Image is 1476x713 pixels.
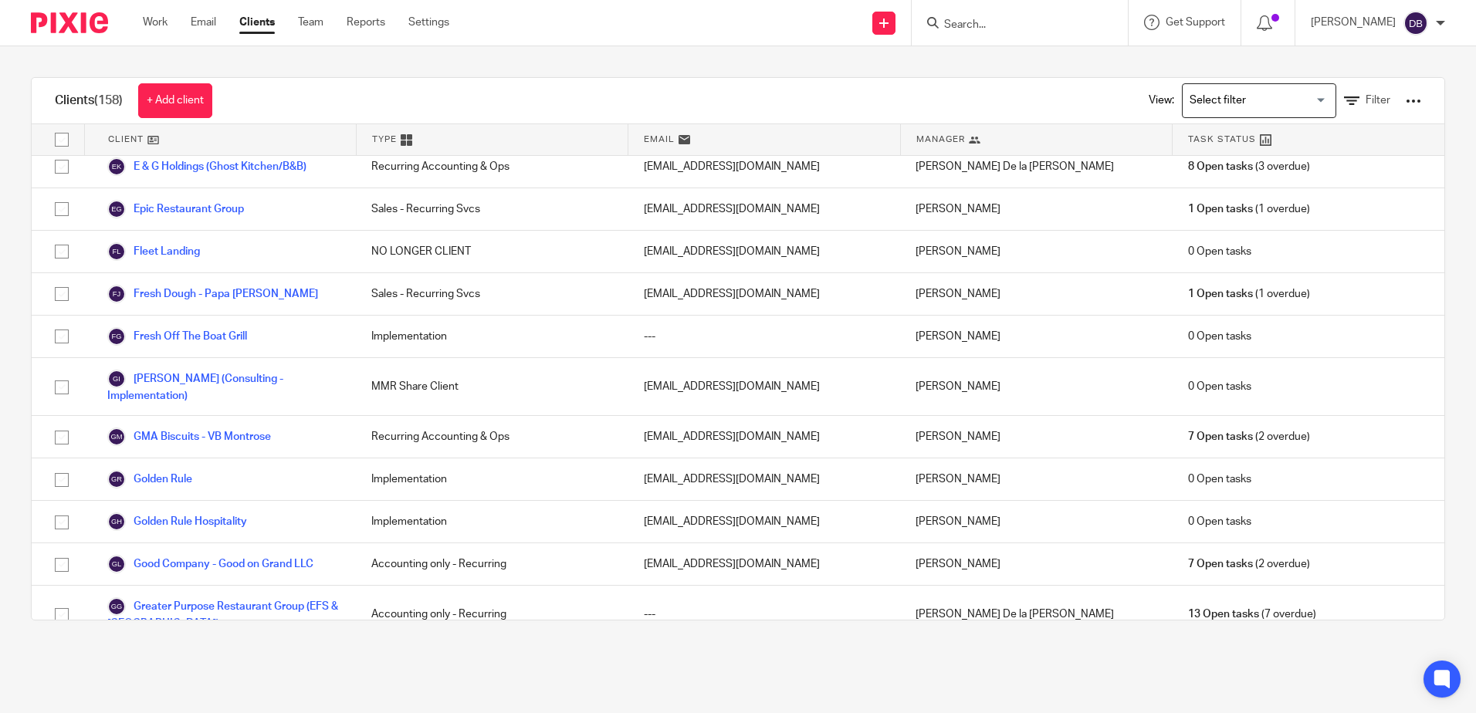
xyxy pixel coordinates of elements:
[107,470,192,488] a: Golden Rule
[900,358,1172,415] div: [PERSON_NAME]
[1188,286,1310,302] span: (1 overdue)
[916,133,965,146] span: Manager
[628,416,900,458] div: [EMAIL_ADDRESS][DOMAIN_NAME]
[107,597,126,616] img: svg%3E
[107,285,318,303] a: Fresh Dough - Papa [PERSON_NAME]
[1311,15,1396,30] p: [PERSON_NAME]
[1403,11,1428,35] img: svg%3E
[1182,83,1336,118] div: Search for option
[1188,201,1253,217] span: 1 Open tasks
[628,188,900,230] div: [EMAIL_ADDRESS][DOMAIN_NAME]
[107,327,126,346] img: svg%3E
[356,543,628,585] div: Accounting only - Recurring
[628,458,900,500] div: [EMAIL_ADDRESS][DOMAIN_NAME]
[900,146,1172,188] div: [PERSON_NAME] De la [PERSON_NAME]
[1188,159,1310,174] span: (3 overdue)
[1188,429,1310,444] span: (2 overdue)
[628,231,900,272] div: [EMAIL_ADDRESS][DOMAIN_NAME]
[107,512,247,531] a: Golden Rule Hospitality
[900,501,1172,542] div: [PERSON_NAME]
[1188,607,1316,622] span: (7 overdue)
[107,555,126,573] img: svg%3E
[1126,78,1421,123] div: View:
[107,200,244,218] a: Epic Restaurant Group
[107,242,200,261] a: Fleet Landing
[900,416,1172,458] div: [PERSON_NAME]
[107,427,271,446] a: GMA Biscuits - VB Montrose
[900,188,1172,230] div: [PERSON_NAME]
[1188,379,1251,394] span: 0 Open tasks
[628,586,900,643] div: ---
[143,15,168,30] a: Work
[900,543,1172,585] div: [PERSON_NAME]
[356,188,628,230] div: Sales - Recurring Svcs
[356,358,628,415] div: MMR Share Client
[298,15,323,30] a: Team
[347,15,385,30] a: Reports
[107,285,126,303] img: svg%3E
[356,273,628,315] div: Sales - Recurring Svcs
[628,358,900,415] div: [EMAIL_ADDRESS][DOMAIN_NAME]
[900,316,1172,357] div: [PERSON_NAME]
[356,316,628,357] div: Implementation
[107,242,126,261] img: svg%3E
[356,231,628,272] div: NO LONGER CLIENT
[1188,514,1251,529] span: 0 Open tasks
[943,19,1082,32] input: Search
[239,15,275,30] a: Clients
[1188,556,1253,572] span: 7 Open tasks
[108,133,144,146] span: Client
[1166,17,1225,28] span: Get Support
[900,273,1172,315] div: [PERSON_NAME]
[1188,159,1253,174] span: 8 Open tasks
[356,458,628,500] div: Implementation
[107,470,126,488] img: svg%3E
[900,586,1172,643] div: [PERSON_NAME] De la [PERSON_NAME]
[1188,329,1251,344] span: 0 Open tasks
[1188,429,1253,444] span: 7 Open tasks
[107,427,126,446] img: svg%3E
[1188,607,1259,622] span: 13 Open tasks
[900,458,1172,500] div: [PERSON_NAME]
[356,146,628,188] div: Recurring Accounting & Ops
[47,125,76,154] input: Select all
[1184,87,1327,114] input: Search for option
[1188,471,1251,487] span: 0 Open tasks
[107,327,247,346] a: Fresh Off The Boat Grill
[107,370,126,388] img: svg%3E
[107,370,340,404] a: [PERSON_NAME] (Consulting - Implementation)
[628,273,900,315] div: [EMAIL_ADDRESS][DOMAIN_NAME]
[31,12,108,33] img: Pixie
[107,512,126,531] img: svg%3E
[628,543,900,585] div: [EMAIL_ADDRESS][DOMAIN_NAME]
[628,501,900,542] div: [EMAIL_ADDRESS][DOMAIN_NAME]
[1366,95,1390,106] span: Filter
[1188,286,1253,302] span: 1 Open tasks
[1188,556,1310,572] span: (2 overdue)
[138,83,212,118] a: + Add client
[1188,244,1251,259] span: 0 Open tasks
[107,555,313,573] a: Good Company - Good on Grand LLC
[107,200,126,218] img: svg%3E
[191,15,216,30] a: Email
[107,157,306,176] a: E & G Holdings (Ghost Kitchen/B&B)
[628,146,900,188] div: [EMAIL_ADDRESS][DOMAIN_NAME]
[1188,133,1256,146] span: Task Status
[1188,201,1310,217] span: (1 overdue)
[644,133,675,146] span: Email
[107,157,126,176] img: svg%3E
[356,501,628,542] div: Implementation
[628,316,900,357] div: ---
[356,416,628,458] div: Recurring Accounting & Ops
[107,597,340,631] a: Greater Purpose Restaurant Group (EFS & [GEOGRAPHIC_DATA])
[372,133,397,146] span: Type
[900,231,1172,272] div: [PERSON_NAME]
[94,94,123,106] span: (158)
[55,93,123,109] h1: Clients
[356,586,628,643] div: Accounting only - Recurring
[408,15,449,30] a: Settings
